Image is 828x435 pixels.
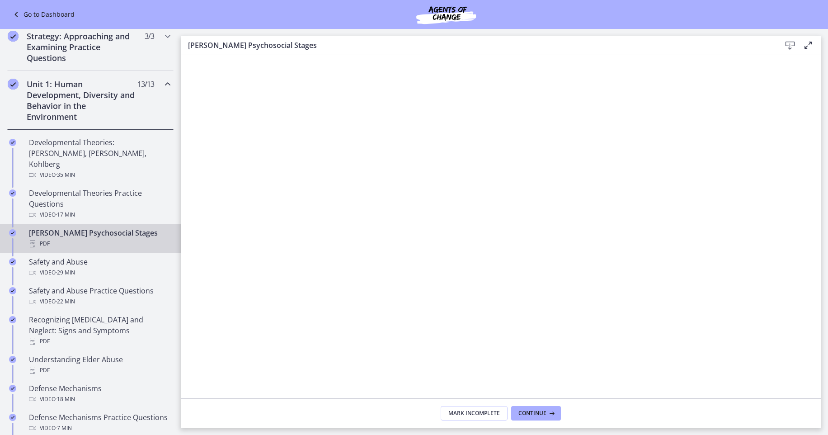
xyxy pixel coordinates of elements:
div: PDF [29,336,170,347]
div: Developmental Theories Practice Questions [29,188,170,220]
span: · 22 min [56,296,75,307]
i: Completed [9,139,16,146]
div: Video [29,267,170,278]
div: Video [29,423,170,434]
i: Completed [9,189,16,197]
span: · 7 min [56,423,72,434]
span: · 18 min [56,394,75,405]
div: Defense Mechanisms [29,383,170,405]
div: Defense Mechanisms Practice Questions [29,412,170,434]
div: Developmental Theories: [PERSON_NAME], [PERSON_NAME], Kohlberg [29,137,170,180]
span: 13 / 13 [137,79,154,90]
i: Completed [9,385,16,392]
i: Completed [8,31,19,42]
h3: [PERSON_NAME] Psychosocial Stages [188,40,767,51]
i: Completed [9,316,16,323]
span: · 29 min [56,267,75,278]
span: Mark Incomplete [448,410,500,417]
h2: Unit 1: Human Development, Diversity and Behavior in the Environment [27,79,137,122]
h2: Strategy: Approaching and Examining Practice Questions [27,31,137,63]
span: · 17 min [56,209,75,220]
button: Continue [511,406,561,421]
i: Completed [9,287,16,294]
a: Go to Dashboard [11,9,75,20]
div: PDF [29,365,170,376]
div: Safety and Abuse [29,256,170,278]
div: Video [29,394,170,405]
div: Video [29,209,170,220]
div: Safety and Abuse Practice Questions [29,285,170,307]
div: [PERSON_NAME] Psychosocial Stages [29,227,170,249]
div: Video [29,296,170,307]
span: 3 / 3 [145,31,154,42]
span: · 35 min [56,170,75,180]
span: Continue [518,410,546,417]
div: Video [29,170,170,180]
button: Mark Incomplete [441,406,508,421]
img: Agents of Change [392,4,500,25]
div: Recognizing [MEDICAL_DATA] and Neglect: Signs and Symptoms [29,314,170,347]
div: Understanding Elder Abuse [29,354,170,376]
i: Completed [9,356,16,363]
i: Completed [9,229,16,236]
i: Completed [9,258,16,265]
i: Completed [8,79,19,90]
i: Completed [9,414,16,421]
div: PDF [29,238,170,249]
